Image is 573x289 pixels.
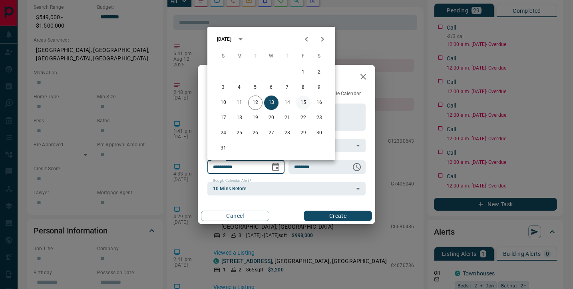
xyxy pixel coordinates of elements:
[248,126,263,140] button: 26
[280,111,294,125] button: 21
[232,111,247,125] button: 18
[280,48,294,64] span: Thursday
[296,126,310,140] button: 29
[294,157,304,162] label: Time
[248,111,263,125] button: 19
[232,96,247,110] button: 11
[264,80,279,95] button: 6
[216,126,231,140] button: 24
[296,96,310,110] button: 15
[232,80,247,95] button: 4
[234,32,247,46] button: calendar view is open, switch to year view
[216,141,231,155] button: 31
[312,111,326,125] button: 23
[232,126,247,140] button: 25
[217,36,231,43] div: [DATE]
[268,159,284,175] button: Choose date, selected date is Aug 13, 2025
[296,65,310,80] button: 1
[296,48,310,64] span: Friday
[280,126,294,140] button: 28
[248,80,263,95] button: 5
[232,48,247,64] span: Monday
[312,65,326,80] button: 2
[296,111,310,125] button: 22
[264,126,279,140] button: 27
[198,65,252,90] h2: New Task
[312,48,326,64] span: Saturday
[201,211,269,221] button: Cancel
[213,178,251,183] label: Google Calendar Alert
[248,48,263,64] span: Tuesday
[248,96,263,110] button: 12
[296,80,310,95] button: 8
[312,126,326,140] button: 30
[312,80,326,95] button: 9
[349,159,365,175] button: Choose time, selected time is 6:00 AM
[216,111,231,125] button: 17
[264,111,279,125] button: 20
[304,211,372,221] button: Create
[264,48,279,64] span: Wednesday
[314,31,330,47] button: Next month
[213,157,223,162] label: Date
[264,96,279,110] button: 13
[280,96,294,110] button: 14
[280,80,294,95] button: 7
[312,96,326,110] button: 16
[216,96,231,110] button: 10
[216,80,231,95] button: 3
[216,48,231,64] span: Sunday
[207,182,366,195] div: 10 Mins Before
[298,31,314,47] button: Previous month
